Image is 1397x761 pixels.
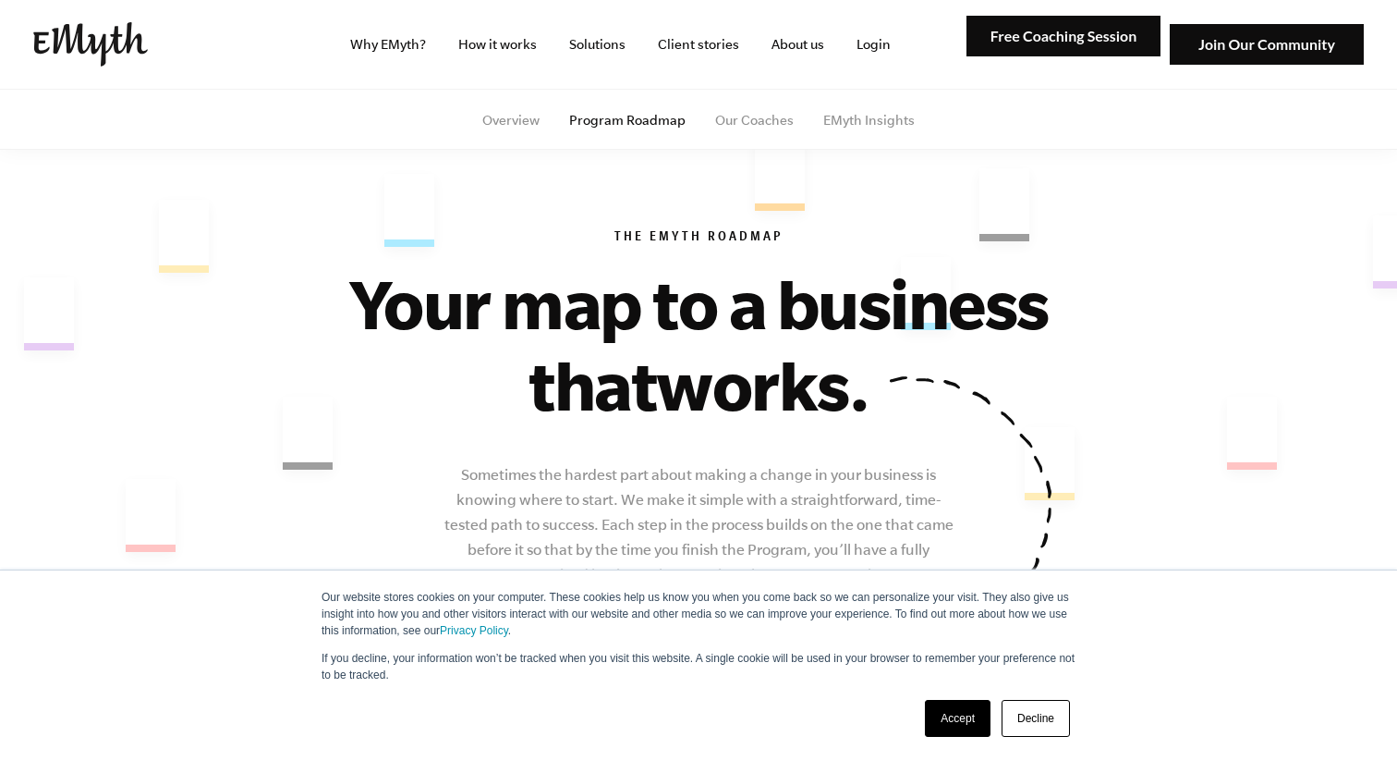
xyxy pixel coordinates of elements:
[925,700,990,737] a: Accept
[441,462,956,587] p: Sometimes the hardest part about making a change in your business is knowing where to start. We m...
[137,229,1260,248] h6: The EMyth Roadmap
[292,263,1105,425] h1: Your map to a business that
[966,16,1160,57] img: Free Coaching Session
[569,113,686,128] a: Program Roadmap
[322,650,1075,683] p: If you decline, your information won’t be tracked when you visit this website. A single cookie wi...
[33,22,148,67] img: EMyth
[656,346,869,423] span: works.
[1002,700,1070,737] a: Decline
[715,113,794,128] a: Our Coaches
[440,624,508,637] a: Privacy Policy
[1170,24,1364,66] img: Join Our Community
[322,589,1075,639] p: Our website stores cookies on your computer. These cookies help us know you when you come back so...
[482,113,540,128] a: Overview
[823,113,915,128] a: EMyth Insights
